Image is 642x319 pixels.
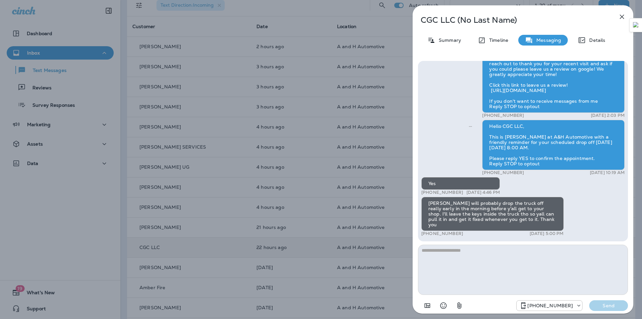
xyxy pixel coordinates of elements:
[421,177,500,190] div: Yes
[527,303,573,308] p: [PHONE_NUMBER]
[591,113,625,118] p: [DATE] 2:03 PM
[482,47,625,113] div: Hello CGC LLC, Hope all is well! This is [PERSON_NAME] at A&H Automotive, I wanted to reach out t...
[469,123,472,129] span: Sent
[586,37,605,43] p: Details
[437,299,450,312] button: Select an emoji
[421,15,603,25] p: CGC LLC (No Last Name)
[435,37,461,43] p: Summary
[517,302,582,310] div: +1 (405) 873-8731
[590,170,625,175] p: [DATE] 10:19 AM
[466,190,500,195] p: [DATE] 4:46 PM
[633,22,639,28] img: Detect Auto
[421,299,434,312] button: Add in a premade template
[482,113,524,118] p: [PHONE_NUMBER]
[482,170,524,175] p: [PHONE_NUMBER]
[482,120,625,170] div: Hello CGC LLC, This is [PERSON_NAME] at A&H Automotive with a friendly reminder for your schedule...
[421,197,564,231] div: [PERSON_NAME] will probably drop the truck off really early in the morning before y'all get to yo...
[533,37,561,43] p: Messaging
[421,231,463,236] p: [PHONE_NUMBER]
[530,231,564,236] p: [DATE] 5:00 PM
[421,190,463,195] p: [PHONE_NUMBER]
[486,37,508,43] p: Timeline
